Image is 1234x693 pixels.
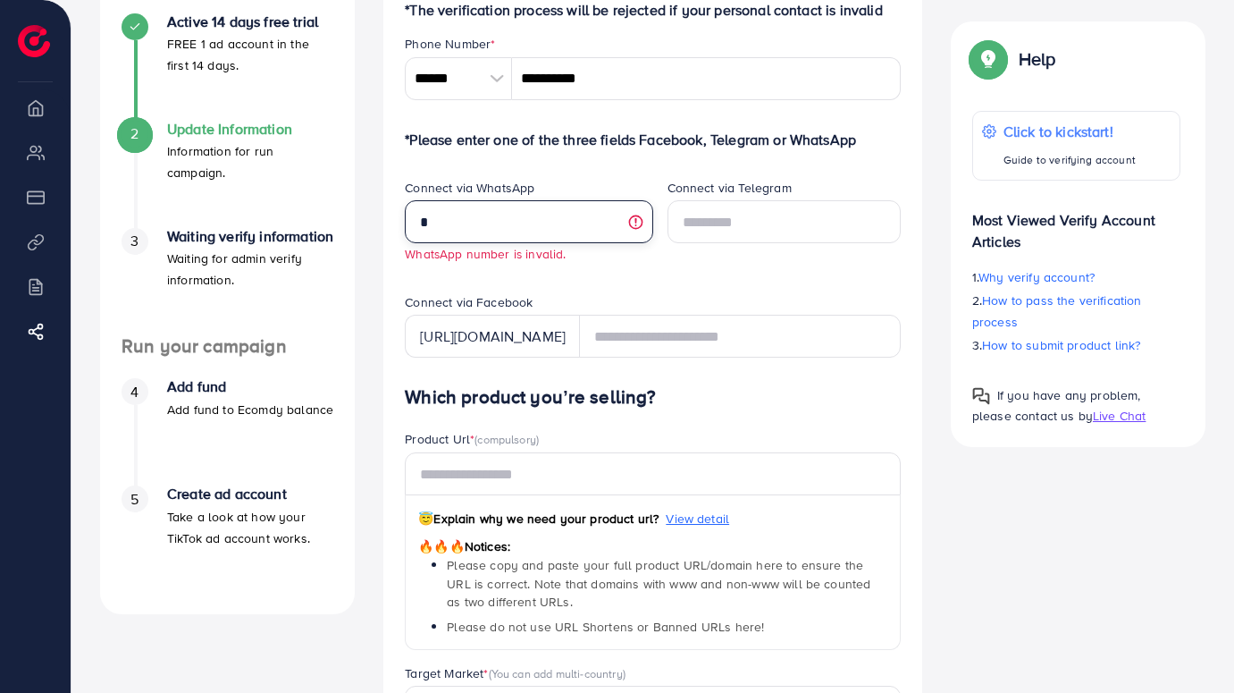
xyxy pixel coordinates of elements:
li: Add fund [100,378,355,486]
p: 2. [972,290,1180,333]
img: logo [18,25,50,57]
small: WhatsApp number is invalid. [405,245,566,262]
p: Add fund to Ecomdy balance [167,399,333,420]
span: How to pass the verification process [972,292,1142,331]
span: Why verify account? [978,268,1095,286]
h4: Which product you’re selling? [405,386,901,409]
label: Phone Number [405,35,495,53]
p: Take a look at how your TikTok ad account works. [167,506,333,549]
h4: Run your campaign [100,335,355,358]
span: (You can add multi-country) [489,665,625,681]
p: Waiting for admin verify information. [167,248,333,291]
p: Most Viewed Verify Account Articles [972,195,1180,252]
label: Connect via Facebook [405,293,533,311]
span: How to submit product link? [982,336,1140,354]
label: Connect via WhatsApp [405,179,534,197]
span: View detail [666,510,729,528]
h4: Create ad account [167,486,333,503]
li: Waiting verify information [100,228,355,335]
div: [URL][DOMAIN_NAME] [405,315,580,358]
p: FREE 1 ad account in the first 14 days. [167,33,333,76]
label: Connect via Telegram [667,179,792,197]
p: *Please enter one of the three fields Facebook, Telegram or WhatsApp [405,129,901,150]
iframe: Chat [1158,613,1221,680]
span: Explain why we need your product url? [418,510,659,528]
span: (compulsory) [474,431,539,447]
p: 1. [972,266,1180,288]
img: Popup guide [972,43,1004,75]
h4: Waiting verify information [167,228,333,245]
span: 😇 [418,510,433,528]
p: Click to kickstart! [1003,121,1136,142]
label: Product Url [405,430,539,448]
span: 3 [130,231,139,251]
p: 3. [972,334,1180,356]
span: Notices: [418,537,510,555]
p: Information for run campaign. [167,140,333,183]
li: Update Information [100,121,355,228]
span: Please copy and paste your full product URL/domain here to ensure the URL is correct. Note that d... [447,556,870,611]
span: Live Chat [1093,407,1146,425]
span: 🔥🔥🔥 [418,537,464,555]
span: 4 [130,382,139,402]
h4: Active 14 days free trial [167,13,333,30]
p: Guide to verifying account [1003,149,1136,171]
label: Target Market [405,664,625,682]
li: Create ad account [100,486,355,593]
p: Help [1019,48,1056,70]
span: If you have any problem, please contact us by [972,386,1141,425]
span: 2 [130,123,139,144]
img: Popup guide [972,387,990,405]
h4: Update Information [167,121,333,138]
li: Active 14 days free trial [100,13,355,121]
h4: Add fund [167,378,333,395]
span: 5 [130,489,139,510]
span: Please do not use URL Shortens or Banned URLs here! [447,618,764,636]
